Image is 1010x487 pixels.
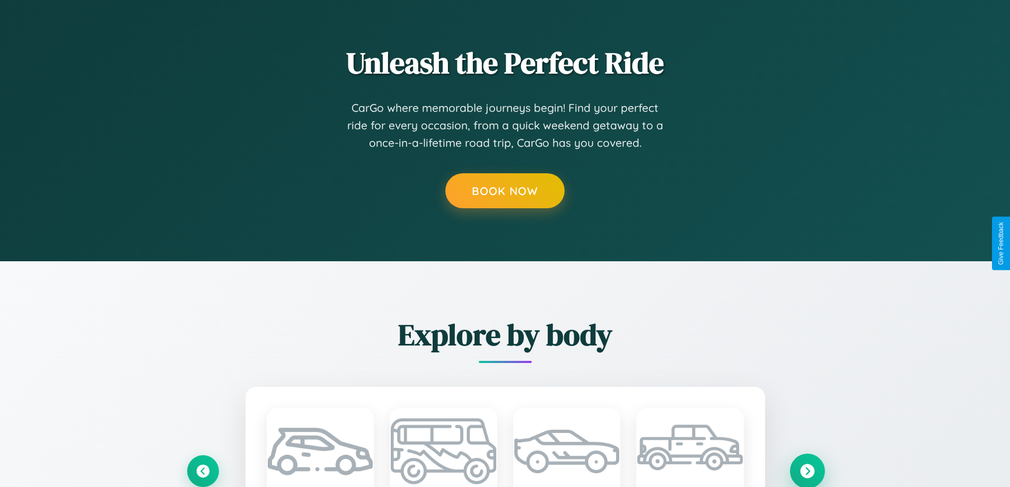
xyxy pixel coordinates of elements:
[445,173,565,208] button: Book Now
[346,99,664,152] p: CarGo where memorable journeys begin! Find your perfect ride for every occasion, from a quick wee...
[187,42,823,83] h2: Unleash the Perfect Ride
[997,222,1005,265] div: Give Feedback
[187,314,823,355] h2: Explore by body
